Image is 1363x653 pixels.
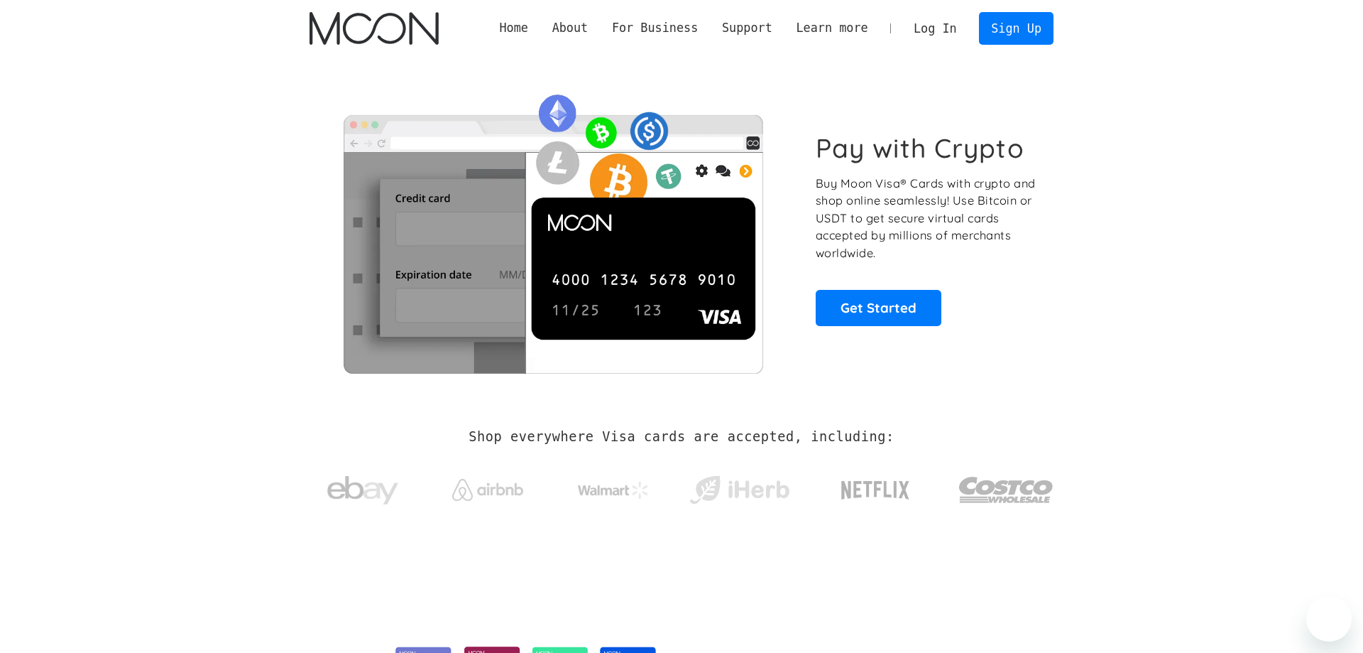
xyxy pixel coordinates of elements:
[812,458,939,515] a: Netflix
[435,465,541,508] a: Airbnb
[796,19,867,37] div: Learn more
[310,454,415,520] a: ebay
[310,12,438,45] a: home
[452,479,523,501] img: Airbnb
[310,85,796,373] img: Moon Cards let you spend your crypto anywhere Visa is accepted.
[958,449,1053,524] a: Costco
[710,19,784,37] div: Support
[686,458,792,516] a: iHerb
[469,429,894,445] h2: Shop everywhere Visa cards are accepted, including:
[816,290,941,325] a: Get Started
[784,19,880,37] div: Learn more
[327,468,398,513] img: ebay
[686,472,792,509] img: iHerb
[578,482,649,499] img: Walmart
[1306,596,1352,642] iframe: Button to launch messaging window
[310,12,438,45] img: Moon Logo
[488,19,540,37] a: Home
[816,132,1024,164] h1: Pay with Crypto
[722,19,772,37] div: Support
[561,468,667,506] a: Walmart
[958,463,1053,517] img: Costco
[540,19,600,37] div: About
[840,473,911,508] img: Netflix
[552,19,589,37] div: About
[600,19,710,37] div: For Business
[612,19,698,37] div: For Business
[816,175,1038,262] p: Buy Moon Visa® Cards with crypto and shop online seamlessly! Use Bitcoin or USDT to get secure vi...
[979,12,1053,44] a: Sign Up
[902,13,968,44] a: Log In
